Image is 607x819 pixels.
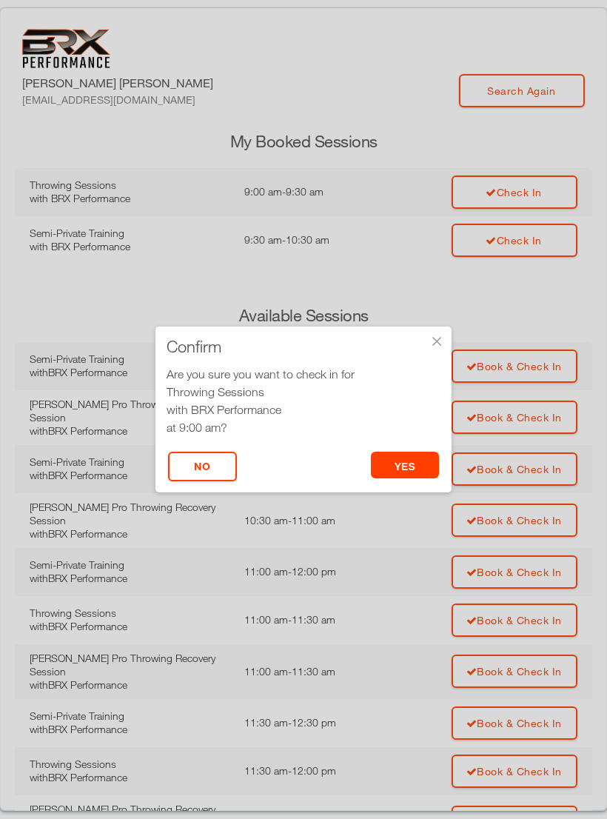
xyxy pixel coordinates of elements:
div: × [429,334,444,349]
button: No [168,452,237,481]
div: Throwing Sessions [167,383,440,401]
span: Confirm [167,339,221,354]
button: yes [371,452,440,478]
div: with BRX Performance [167,401,440,418]
div: Are you sure you want to check in for at 9:00 am? [167,365,440,436]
